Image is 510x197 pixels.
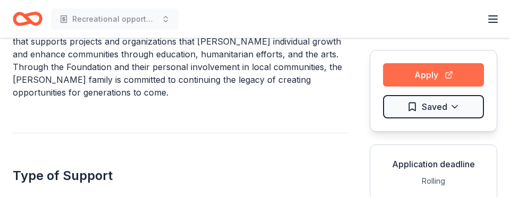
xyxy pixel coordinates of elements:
div: Rolling [379,175,488,187]
a: Home [13,6,42,31]
button: Apply [383,63,484,87]
h2: Type of Support [13,167,348,184]
button: Recreational opportunities foe children and individuals with disabilities [51,8,178,30]
div: Application deadline [379,158,488,170]
span: Recreational opportunities foe children and individuals with disabilities [72,13,157,25]
button: Saved [383,95,484,118]
span: Saved [422,100,447,114]
p: The [PERSON_NAME] Family Foundation is a private, philanthropic organization that supports projec... [13,22,348,99]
